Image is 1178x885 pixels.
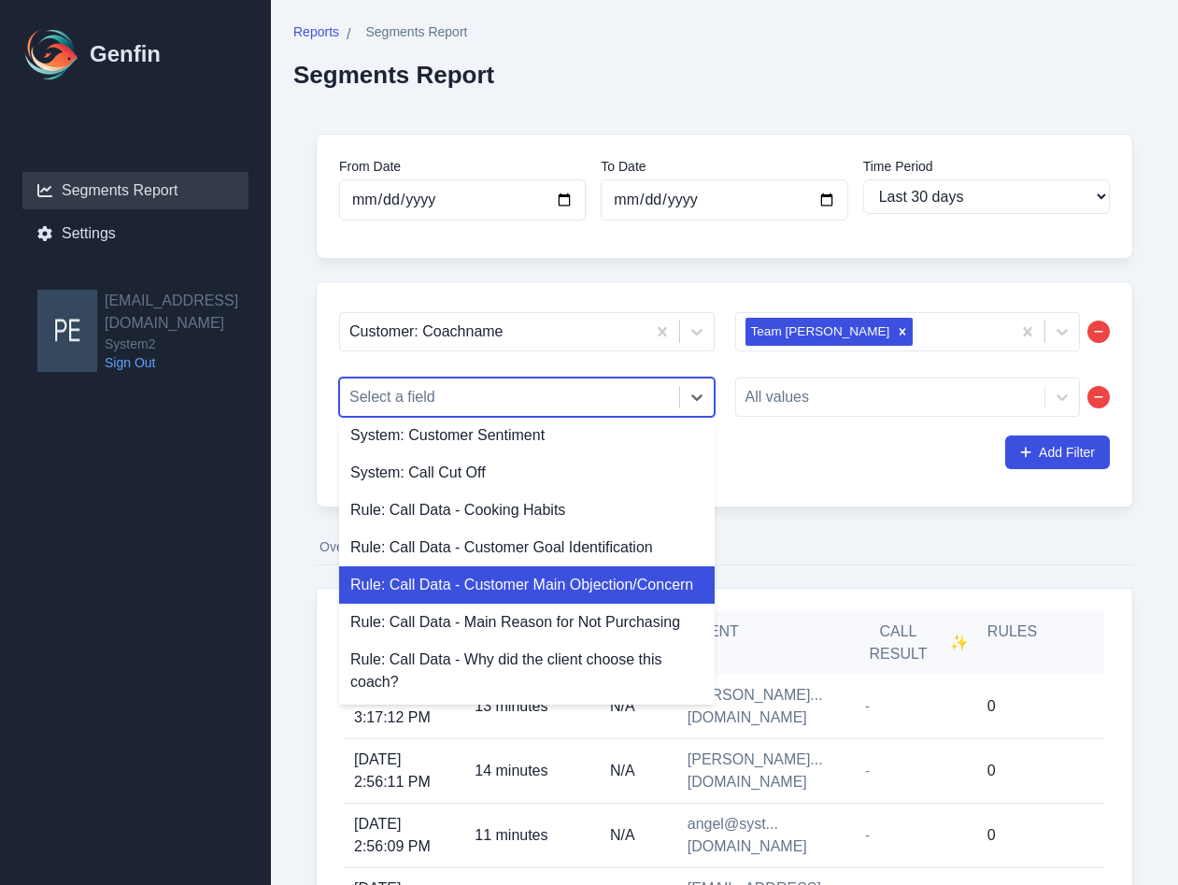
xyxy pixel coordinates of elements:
[339,604,715,641] div: Rule: Call Data - Main Reason for Not Purchasing
[22,24,82,84] img: Logo
[339,492,715,529] div: Rule: Call Data - Cooking Habits
[339,157,586,176] label: From Date
[354,749,447,793] span: [DATE] 2:56:11 PM
[37,290,97,372] img: peri@system2.fitness
[854,758,881,784] span: -
[610,698,635,714] span: N/A
[1005,435,1110,469] button: Add Filter
[475,824,547,847] p: 11 minutes
[854,822,881,849] span: -
[347,23,350,46] span: /
[105,353,271,372] a: Sign Out
[339,529,715,566] div: Rule: Call Data - Customer Goal Identification
[105,290,271,335] h2: [EMAIL_ADDRESS][DOMAIN_NAME]
[854,693,881,720] span: -
[688,684,835,729] span: [PERSON_NAME]...[DOMAIN_NAME]
[987,824,996,847] p: 0
[339,641,715,701] div: Rule: Call Data - Why did the client choose this coach?
[339,417,715,454] div: System: Customer Sentiment
[354,813,447,858] span: [DATE] 2:56:09 PM
[688,749,835,793] span: [PERSON_NAME]...[DOMAIN_NAME]
[90,39,161,69] h1: Genfin
[293,61,494,89] h2: Segments Report
[105,335,271,353] span: System2
[863,157,1110,176] label: Time Period
[892,318,913,346] div: Remove Team Julie
[987,760,996,782] p: 0
[365,22,467,41] span: Segments Report
[22,215,248,252] a: Settings
[610,763,635,778] span: N/A
[354,684,447,729] span: [DATE] 3:17:12 PM
[316,530,377,565] button: Overview
[745,318,893,346] div: Team [PERSON_NAME]
[987,695,996,718] p: 0
[475,695,547,718] p: 13 minutes
[293,22,339,41] span: Reports
[854,621,969,665] h5: Call Result
[475,760,547,782] p: 14 minutes
[22,172,248,209] a: Segments Report
[688,813,835,858] span: angel@syst...[DOMAIN_NAME]
[601,157,847,176] label: To Date
[293,22,339,46] a: Reports
[950,632,969,654] span: ✨
[339,566,715,604] div: Rule: Call Data - Customer Main Objection/Concern
[610,827,635,843] span: N/A
[987,621,1037,665] h5: Rules
[339,454,715,492] div: System: Call Cut Off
